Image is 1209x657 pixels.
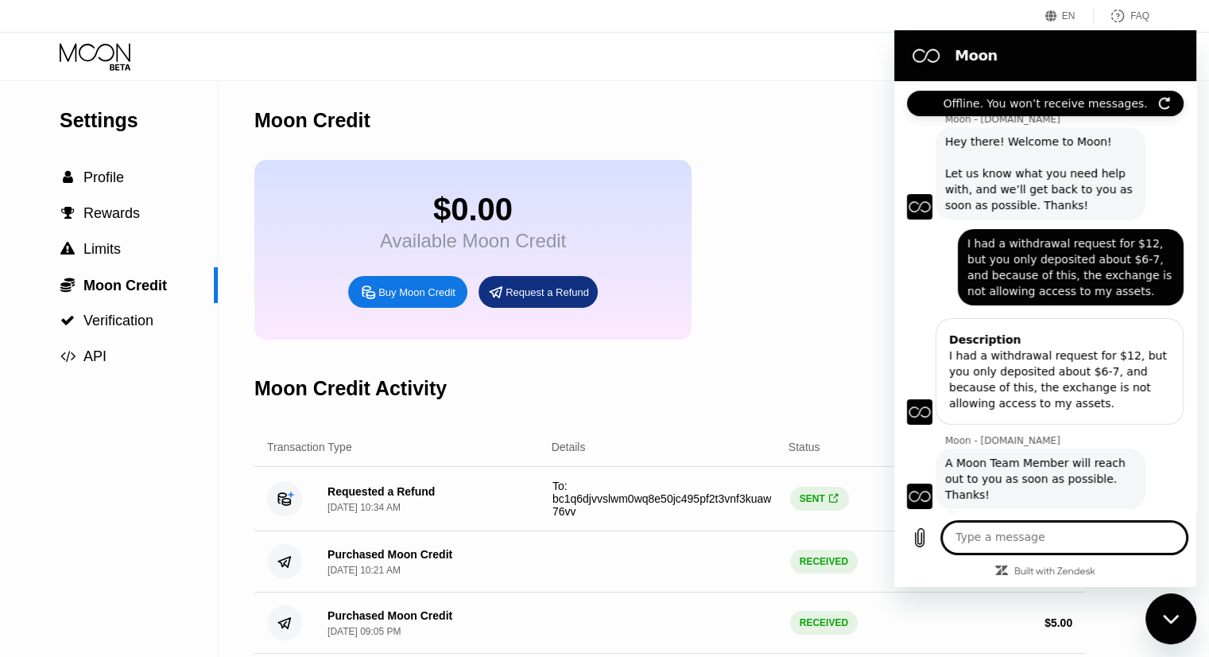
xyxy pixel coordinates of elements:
div: EN [1045,8,1094,24]
span: Rewards [83,205,140,221]
div: Purchased Moon Credit [327,609,452,622]
div: [DATE] 09:05 PM [327,626,401,637]
span:  [60,242,75,256]
div:  [828,493,839,505]
div: [DATE] 10:21 AM [327,565,401,576]
div:  [60,277,76,293]
div:  [60,242,76,256]
div: Moon Credit Activity [254,377,447,400]
span: Moon Credit [83,278,167,294]
div: Requested a Refund [327,485,435,498]
div: Request a Refund [479,276,598,308]
div: FAQ [1094,8,1149,24]
div:  [60,170,76,185]
div: RECEIVED [790,611,858,635]
div: Moon Credit [254,109,370,132]
div: Buy Moon Credit [348,276,467,308]
div: SENT [790,487,849,511]
div:  [60,313,76,328]
span:  [60,313,75,328]
div: EN [1062,10,1075,21]
span: Verification [83,313,153,328]
span: To: bc1q6djvvslwm0wq8e50jc495pf2t3vnf3kuaw76vv [552,480,772,518]
div: Purchased Moon Credit [327,548,452,561]
iframe: Messaging window [894,30,1196,587]
span: Profile [83,169,124,185]
div: Status [789,441,820,453]
span:  [63,170,73,185]
div: Transaction Type [267,441,352,453]
span: API [83,348,107,364]
span: Limits [83,241,121,257]
span:  [60,277,75,293]
div: Buy Moon Credit [378,286,455,299]
span:  [61,206,75,220]
div: [DATE] 10:34 AM [327,502,401,513]
div:  [60,206,76,220]
span:  [60,349,76,363]
div: $0.00 [380,192,566,227]
div: Settings [60,109,218,132]
div: Request a Refund [506,286,589,299]
div: $ 5.00 [1044,616,1072,629]
div: FAQ [1130,10,1149,21]
span:  [829,493,838,505]
div: Available Moon Credit [380,230,566,252]
iframe: Button to launch messaging window, conversation in progress [1145,593,1196,644]
div: Details [552,441,586,453]
div: RECEIVED [790,550,858,573]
